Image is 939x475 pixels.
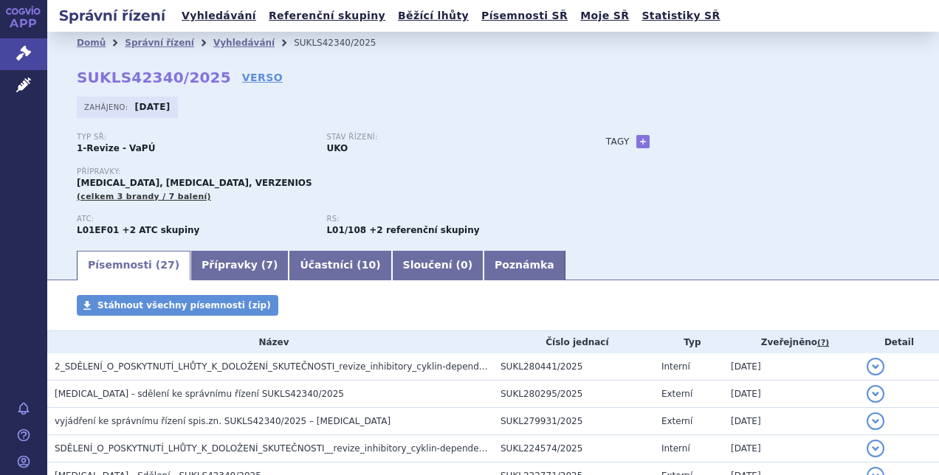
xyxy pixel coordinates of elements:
p: Typ SŘ: [77,133,312,142]
strong: +2 referenční skupiny [369,225,479,235]
a: Běžící lhůty [393,6,473,26]
p: Stav řízení: [326,133,561,142]
a: Přípravky (7) [190,251,289,280]
p: RS: [326,215,561,223]
span: Externí [661,389,692,399]
li: SUKLS42340/2025 [294,32,395,54]
a: Účastníci (10) [289,251,391,280]
th: Název [47,331,493,353]
a: Vyhledávání [177,6,261,26]
a: Referenční skupiny [264,6,390,26]
td: SUKL279931/2025 [493,408,654,435]
a: Sloučení (0) [392,251,484,280]
strong: UKO [326,143,348,153]
td: [DATE] [723,381,859,408]
a: Domů [77,38,106,48]
a: Stáhnout všechny písemnosti (zip) [77,295,278,316]
span: [MEDICAL_DATA], [MEDICAL_DATA], VERZENIOS [77,178,312,188]
button: detail [867,412,884,430]
td: [DATE] [723,353,859,381]
td: SUKL280295/2025 [493,381,654,408]
span: 0 [461,259,468,271]
strong: 1-Revize - VaPÚ [77,143,155,153]
button: detail [867,358,884,375]
a: Písemnosti (27) [77,251,190,280]
th: Detail [859,331,939,353]
th: Číslo jednací [493,331,654,353]
a: Statistiky SŘ [637,6,724,26]
p: ATC: [77,215,312,223]
span: SDĚLENÍ_O_POSKYTNUTÍ_LHŮTY_K_DOLOŽENÍ_SKUTEČNOSTI__revize_inhibitory_cyklin-dependentní_kinázy_CDKi_ [55,443,559,454]
span: (celkem 3 brandy / 7 balení) [77,192,211,201]
button: detail [867,385,884,403]
a: Vyhledávání [213,38,275,48]
span: Zahájeno: [84,101,131,113]
span: vyjádření ke správnímu řízení spis.zn. SUKLS42340/2025 – Ibrance [55,416,391,426]
td: [DATE] [723,435,859,462]
span: IBRANCE - sdělení ke správnímu řízení SUKLS42340/2025 [55,389,344,399]
strong: [DATE] [135,102,171,112]
strong: SUKLS42340/2025 [77,69,231,86]
h2: Správní řízení [47,5,177,26]
span: 10 [362,259,376,271]
strong: +2 ATC skupiny [123,225,200,235]
h3: Tagy [606,133,630,150]
th: Typ [654,331,723,353]
a: + [636,135,650,148]
span: Stáhnout všechny písemnosti (zip) [97,300,271,311]
span: Externí [661,416,692,426]
a: Písemnosti SŘ [477,6,572,26]
a: Správní řízení [125,38,194,48]
abbr: (?) [817,338,829,348]
span: Interní [661,361,690,372]
td: [DATE] [723,408,859,435]
button: detail [867,440,884,457]
td: SUKL224574/2025 [493,435,654,462]
strong: PALBOCIKLIB [77,225,119,235]
th: Zveřejněno [723,331,859,353]
a: Moje SŘ [576,6,633,26]
span: 2_SDĚLENÍ_O_POSKYTNUTÍ_LHŮTY_K_DOLOŽENÍ_SKUTEČNOSTI_revize_inhibitory_cyklin-dependentní kinázy_CDKi [55,361,559,372]
a: VERSO [242,70,283,85]
a: Poznámka [484,251,565,280]
span: Interní [661,443,690,454]
strong: palbociklib [326,225,366,235]
p: Přípravky: [77,167,577,176]
td: SUKL280441/2025 [493,353,654,381]
span: 27 [160,259,174,271]
span: 7 [266,259,273,271]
